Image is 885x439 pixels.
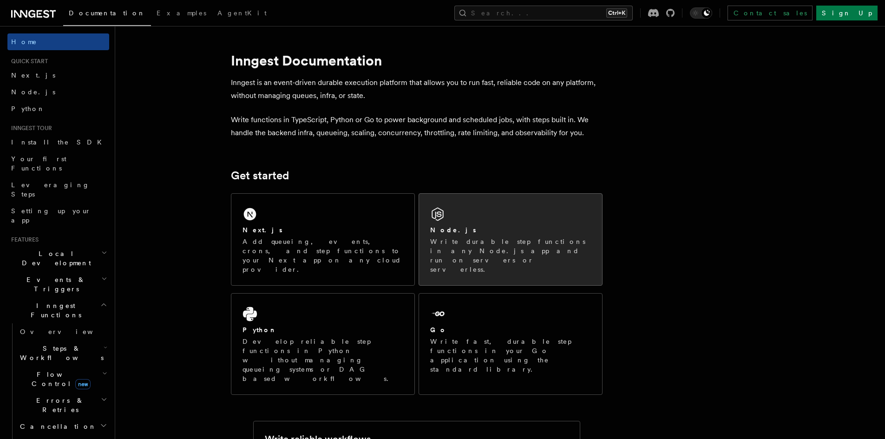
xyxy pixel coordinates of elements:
span: Inngest tour [7,124,52,132]
button: Inngest Functions [7,297,109,323]
span: Examples [157,9,206,17]
h2: Next.js [243,225,282,235]
button: Flow Controlnew [16,366,109,392]
button: Events & Triggers [7,271,109,297]
span: Inngest Functions [7,301,100,320]
span: new [75,379,91,389]
h2: Python [243,325,277,334]
span: Your first Functions [11,155,66,172]
span: Leveraging Steps [11,181,90,198]
a: GoWrite fast, durable step functions in your Go application using the standard library. [419,293,603,395]
a: Sign Up [816,6,878,20]
span: Next.js [11,72,55,79]
h2: Node.js [430,225,476,235]
p: Write functions in TypeScript, Python or Go to power background and scheduled jobs, with steps bu... [231,113,603,139]
button: Search...Ctrl+K [454,6,633,20]
a: Next.js [7,67,109,84]
button: Cancellation [16,418,109,435]
span: Python [11,105,45,112]
span: Quick start [7,58,48,65]
span: Errors & Retries [16,396,101,414]
button: Toggle dark mode [690,7,712,19]
span: Features [7,236,39,243]
span: Local Development [7,249,101,268]
p: Add queueing, events, crons, and step functions to your Next app on any cloud provider. [243,237,403,274]
a: Overview [16,323,109,340]
a: Node.js [7,84,109,100]
button: Local Development [7,245,109,271]
p: Develop reliable step functions in Python without managing queueing systems or DAG based workflows. [243,337,403,383]
span: Install the SDK [11,138,107,146]
a: Get started [231,169,289,182]
span: Node.js [11,88,55,96]
a: Python [7,100,109,117]
p: Write fast, durable step functions in your Go application using the standard library. [430,337,591,374]
button: Steps & Workflows [16,340,109,366]
span: AgentKit [217,9,267,17]
a: Setting up your app [7,203,109,229]
a: Examples [151,3,212,25]
span: Cancellation [16,422,97,431]
a: Documentation [63,3,151,26]
h1: Inngest Documentation [231,52,603,69]
a: Leveraging Steps [7,177,109,203]
span: Home [11,37,37,46]
span: Flow Control [16,370,102,388]
span: Setting up your app [11,207,91,224]
a: PythonDevelop reliable step functions in Python without managing queueing systems or DAG based wo... [231,293,415,395]
kbd: Ctrl+K [606,8,627,18]
h2: Go [430,325,447,334]
button: Errors & Retries [16,392,109,418]
a: AgentKit [212,3,272,25]
a: Home [7,33,109,50]
span: Steps & Workflows [16,344,104,362]
a: Node.jsWrite durable step functions in any Node.js app and run on servers or serverless. [419,193,603,286]
p: Inngest is an event-driven durable execution platform that allows you to run fast, reliable code ... [231,76,603,102]
a: Next.jsAdd queueing, events, crons, and step functions to your Next app on any cloud provider. [231,193,415,286]
span: Documentation [69,9,145,17]
a: Your first Functions [7,151,109,177]
span: Events & Triggers [7,275,101,294]
a: Contact sales [728,6,813,20]
p: Write durable step functions in any Node.js app and run on servers or serverless. [430,237,591,274]
span: Overview [20,328,116,335]
a: Install the SDK [7,134,109,151]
